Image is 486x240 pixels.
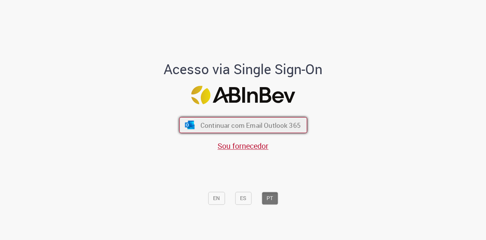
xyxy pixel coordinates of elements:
img: Logo ABInBev [191,86,295,105]
button: ES [235,192,251,205]
a: Sou fornecedor [218,141,268,151]
button: ícone Azure/Microsoft 360 Continuar com Email Outlook 365 [179,117,307,133]
button: PT [262,192,278,205]
button: EN [208,192,225,205]
h1: Acesso via Single Sign-On [138,62,349,77]
span: Continuar com Email Outlook 365 [200,121,300,129]
img: ícone Azure/Microsoft 360 [184,121,195,129]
